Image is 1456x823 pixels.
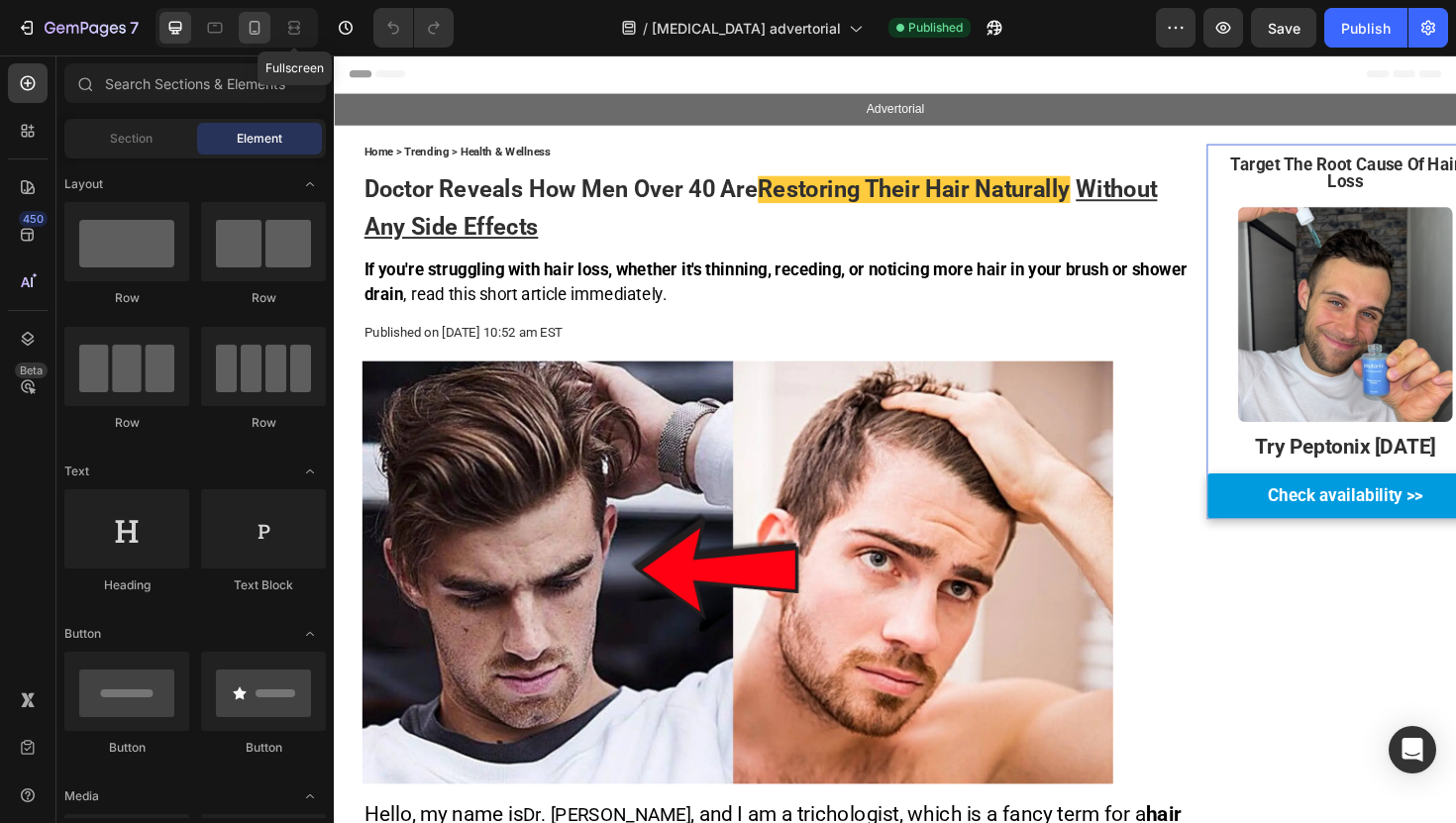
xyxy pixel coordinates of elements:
h2: Target The Root Cause Of Hair Loss [935,105,1208,145]
span: Toggle open [294,780,326,812]
span: Toggle open [294,168,326,200]
span: Section [110,130,153,148]
div: Button [201,739,326,757]
span: Toggle open [294,618,326,650]
a: Check availability >> [925,443,1218,490]
span: [MEDICAL_DATA] advertorial [652,18,841,39]
span: Element [237,130,282,148]
div: Row [201,414,326,432]
div: Publish [1341,18,1391,39]
strong: Try Peptonix [DATE] [975,402,1167,427]
div: Row [64,289,189,307]
div: Button [64,739,189,757]
div: Beta [15,362,48,378]
div: Row [201,289,326,307]
div: Open Intercom Messenger [1389,726,1436,773]
p: 7 [130,16,139,40]
button: Save [1251,8,1316,48]
iframe: Design area [334,55,1456,823]
img: gempages_541610860959761273-8c644f09-5fef-47c3-b971-b0c7d693a98e.png [30,324,825,772]
div: Check availability >> [988,458,1153,475]
div: 450 [19,211,48,227]
button: 7 [8,8,148,48]
span: Text [64,463,89,480]
span: Dr. [PERSON_NAME] [200,792,377,816]
span: , read this short article immediately. [32,216,903,263]
button: Publish [1324,8,1407,48]
span: Restoring Their Hair Naturally [449,128,780,156]
span: / [643,18,648,39]
span: , and I am a trichologist, which is a fancy term for a [377,791,860,816]
div: Undo/Redo [373,8,454,48]
img: gempages_541610860959761273-f8f679ff-3867-4cba-bbc9-b00f3de3347f.png [957,160,1185,388]
div: Row [64,414,189,432]
div: Heading [64,576,189,594]
span: Published [908,19,963,37]
div: Text Block [201,576,326,594]
span: Toggle open [294,456,326,487]
span: Hello, my name is [32,791,200,816]
span: Button [64,625,101,643]
input: Search Sections & Elements [64,63,326,103]
span: Media [64,787,99,805]
span: Save [1268,20,1300,37]
strong: If you're struggling with hair loss, whether it's thinning, receding, or noticing more hair in yo... [32,216,903,263]
u: Without Any Side Effects [32,128,872,196]
p: Published on [DATE] 10:52 am EST [32,281,912,306]
span: Layout [64,175,103,193]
